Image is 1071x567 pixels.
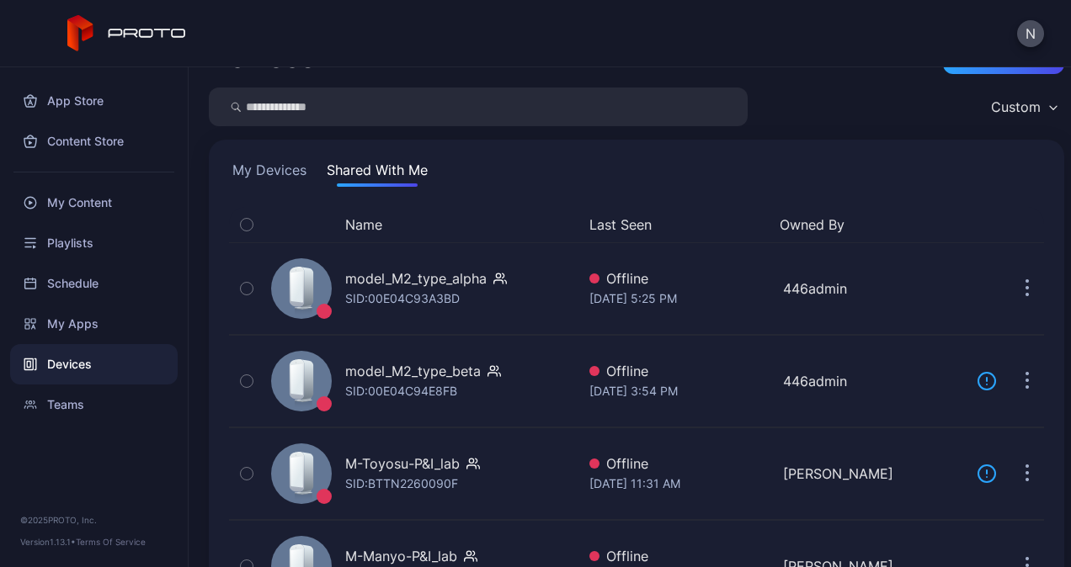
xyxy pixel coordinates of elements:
[345,361,481,381] div: model_M2_type_beta
[10,304,178,344] a: My Apps
[589,546,770,566] div: Offline
[783,371,963,391] div: 446admin
[345,474,458,494] div: SID: BTTN2260090F
[20,537,76,547] span: Version 1.13.1 •
[209,42,316,72] h2: Devices
[345,268,487,289] div: model_M2_type_alpha
[345,381,457,401] div: SID: 00E04C94E8FB
[589,453,770,474] div: Offline
[589,381,770,401] div: [DATE] 3:54 PM
[323,160,431,187] button: Shared With Me
[991,98,1041,115] div: Custom
[589,268,770,289] div: Offline
[983,87,1064,126] button: Custom
[783,278,963,299] div: 446admin
[345,215,382,235] button: Name
[589,474,770,494] div: [DATE] 11:31 AM
[20,513,168,527] div: © 2025 PROTO, Inc.
[10,223,178,263] a: Playlists
[345,289,460,309] div: SID: 00E04C93A3BD
[10,121,178,162] a: Content Store
[345,453,460,474] div: M-Toyosu-P&I_lab
[76,537,146,547] a: Terms Of Service
[1010,215,1044,235] div: Options
[10,81,178,121] a: App Store
[589,215,766,235] button: Last Seen
[589,361,770,381] div: Offline
[10,183,178,223] a: My Content
[783,464,963,484] div: [PERSON_NAME]
[780,215,956,235] button: Owned By
[1017,20,1044,47] button: N
[229,160,310,187] button: My Devices
[10,344,178,384] a: Devices
[970,215,990,235] div: Update Device
[345,546,457,566] div: M-Manyo-P&I_lab
[10,263,178,304] a: Schedule
[10,384,178,425] a: Teams
[589,289,770,309] div: [DATE] 5:25 PM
